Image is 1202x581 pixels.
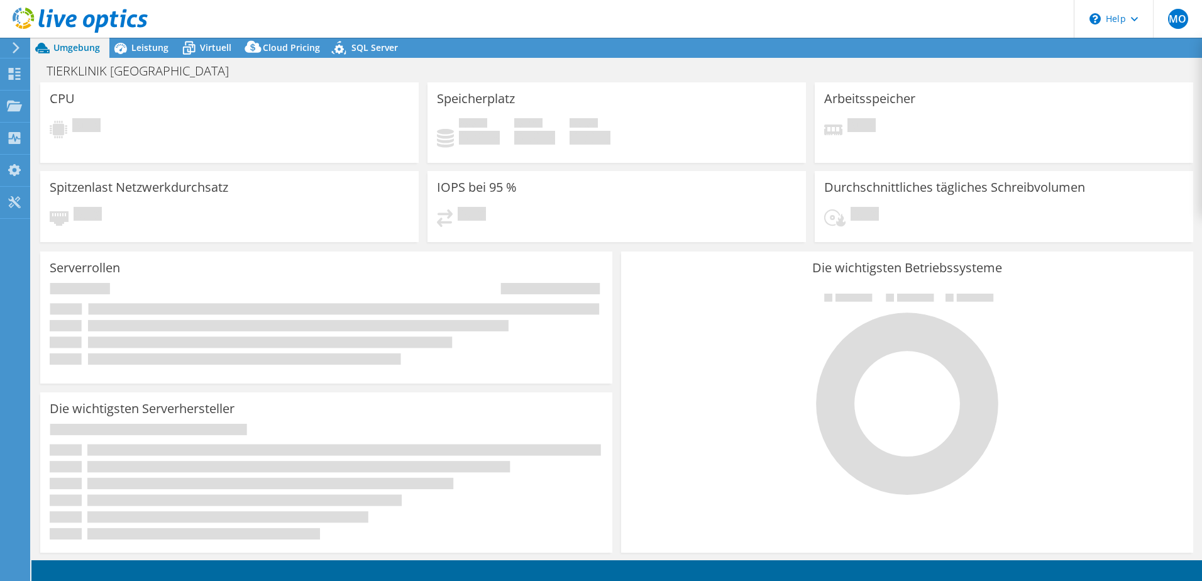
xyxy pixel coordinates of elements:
[824,180,1085,194] h3: Durchschnittliches tägliches Schreibvolumen
[459,131,500,145] h4: 0 GiB
[847,118,876,135] span: Ausstehend
[50,261,120,275] h3: Serverrollen
[570,131,610,145] h4: 0 GiB
[50,92,75,106] h3: CPU
[74,207,102,224] span: Ausstehend
[1168,9,1188,29] span: MO
[514,131,555,145] h4: 0 GiB
[824,92,915,106] h3: Arbeitsspeicher
[437,180,517,194] h3: IOPS bei 95 %
[263,41,320,53] span: Cloud Pricing
[351,41,398,53] span: SQL Server
[631,261,1184,275] h3: Die wichtigsten Betriebssysteme
[50,180,228,194] h3: Spitzenlast Netzwerkdurchsatz
[514,118,543,131] span: Verfügbar
[200,41,231,53] span: Virtuell
[458,207,486,224] span: Ausstehend
[50,402,234,416] h3: Die wichtigsten Serverhersteller
[72,118,101,135] span: Ausstehend
[437,92,515,106] h3: Speicherplatz
[459,118,487,131] span: Belegt
[1089,13,1101,25] svg: \n
[53,41,100,53] span: Umgebung
[41,64,248,78] h1: TIERKLINIK [GEOGRAPHIC_DATA]
[131,41,168,53] span: Leistung
[570,118,598,131] span: Insgesamt
[851,207,879,224] span: Ausstehend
